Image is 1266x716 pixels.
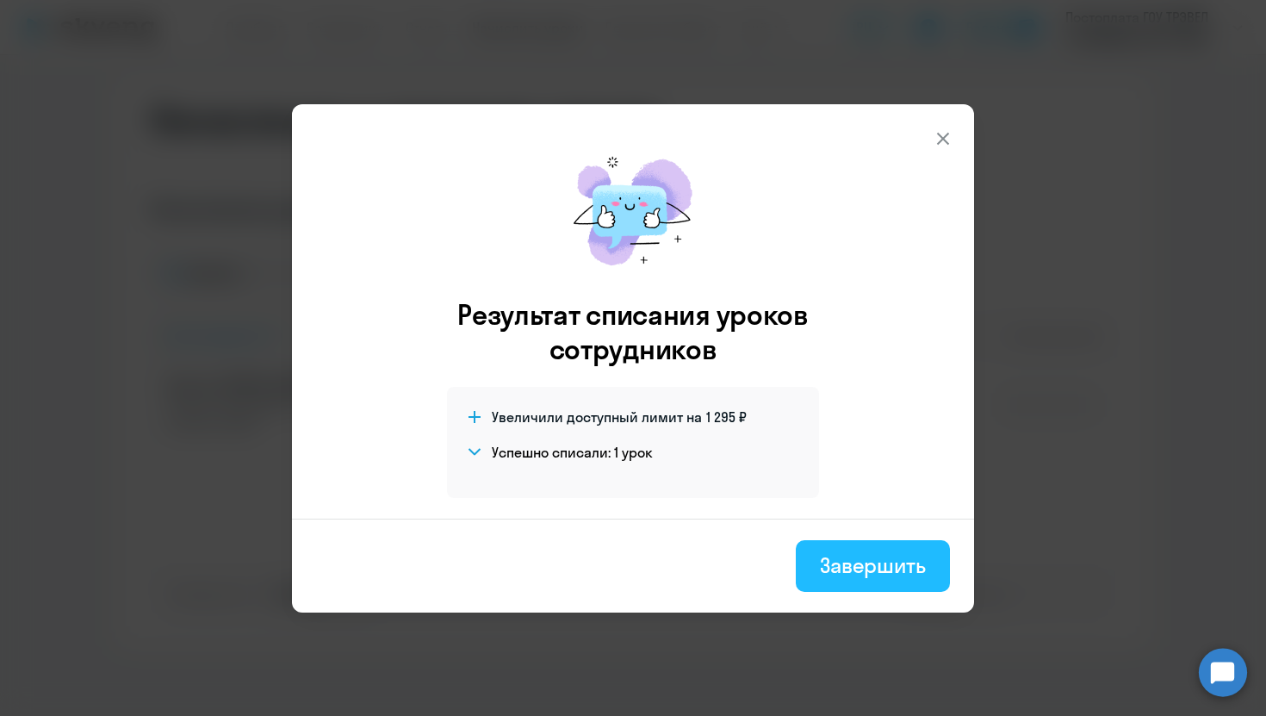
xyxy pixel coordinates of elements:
[555,139,711,283] img: mirage-message.png
[820,551,926,579] div: Завершить
[492,443,653,462] h4: Успешно списали: 1 урок
[434,297,832,366] h3: Результат списания уроков сотрудников
[706,408,747,426] span: 1 295 ₽
[796,540,950,592] button: Завершить
[492,408,702,426] span: Увеличили доступный лимит на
